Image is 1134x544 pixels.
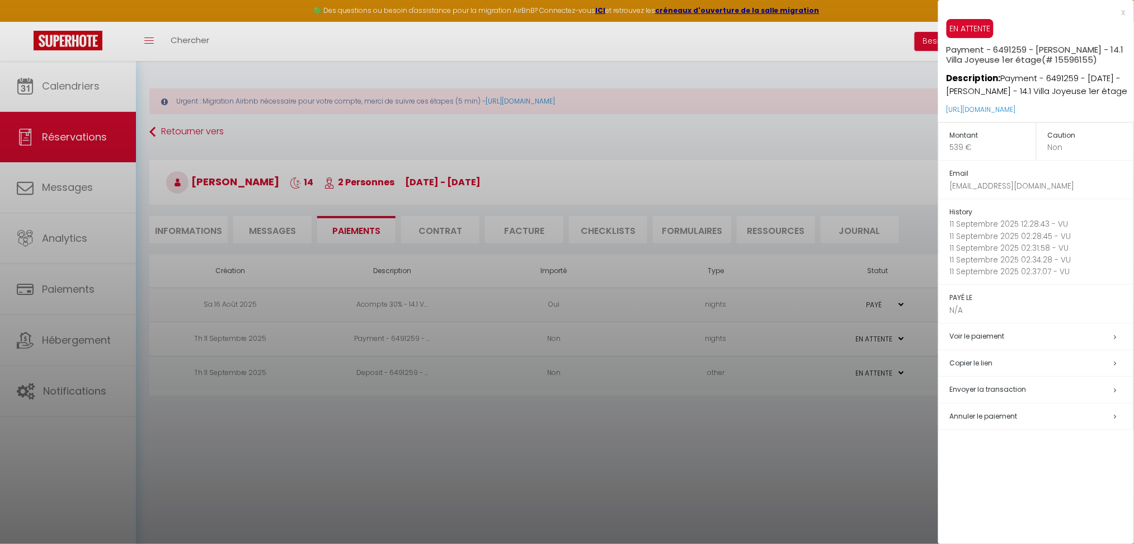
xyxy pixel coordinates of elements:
[950,292,1133,304] h5: PAYÉ LE
[950,331,1005,341] a: Voir le paiement
[950,129,1036,142] h5: Montant
[947,105,1016,114] a: [URL][DOMAIN_NAME]
[1042,54,1098,65] span: (# 15596155)
[947,38,1134,65] h5: Payment - 6491259 - [PERSON_NAME] - 14.1 Villa Joyeuse 1er étage
[947,19,994,38] span: EN ATTENTE
[950,304,1133,316] p: N/A
[950,384,1027,394] span: Envoyer la transaction
[1048,129,1134,142] h5: Caution
[938,6,1126,19] div: x
[950,266,1133,278] p: 11 Septembre 2025 02:37:07 - VU
[947,72,1001,84] strong: Description:
[950,242,1133,254] p: 11 Septembre 2025 02:31:58 - VU
[950,411,1018,421] span: Annuler le paiement
[950,167,1133,180] h5: Email
[950,180,1133,192] p: [EMAIL_ADDRESS][DOMAIN_NAME]
[950,218,1133,230] p: 11 Septembre 2025 12:28:43 - VU
[950,357,1133,370] h5: Copier le lien
[950,206,1133,219] h5: History
[950,142,1036,153] p: 539 €
[1048,142,1134,153] p: Non
[1086,494,1126,536] iframe: Chat
[9,4,43,38] button: Ouvrir le widget de chat LiveChat
[950,231,1133,242] p: 11 Septembre 2025 02:28:45 - VU
[947,65,1134,98] p: Payment - 6491259 - [DATE] - [PERSON_NAME] - 14.1 Villa Joyeuse 1er étage
[950,254,1133,266] p: 11 Septembre 2025 02:34:28 - VU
